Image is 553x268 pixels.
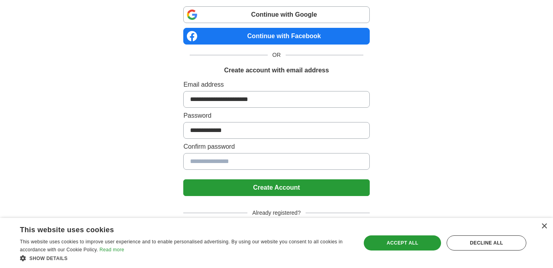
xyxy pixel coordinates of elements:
span: This website uses cookies to improve user experience and to enable personalised advertising. By u... [20,239,343,252]
div: Decline all [447,235,526,251]
label: Confirm password [183,142,369,151]
span: OR [268,51,286,59]
div: This website uses cookies [20,223,331,235]
div: Close [541,223,547,229]
span: Show details [29,256,68,261]
a: Continue with Facebook [183,28,369,45]
label: Password [183,111,369,120]
div: Accept all [364,235,441,251]
span: Already registered? [247,209,305,217]
button: Create Account [183,179,369,196]
a: Read more, opens a new window [100,247,124,252]
a: Continue with Google [183,6,369,23]
h1: Create account with email address [224,66,329,75]
div: Show details [20,254,351,262]
label: Email address [183,80,369,89]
